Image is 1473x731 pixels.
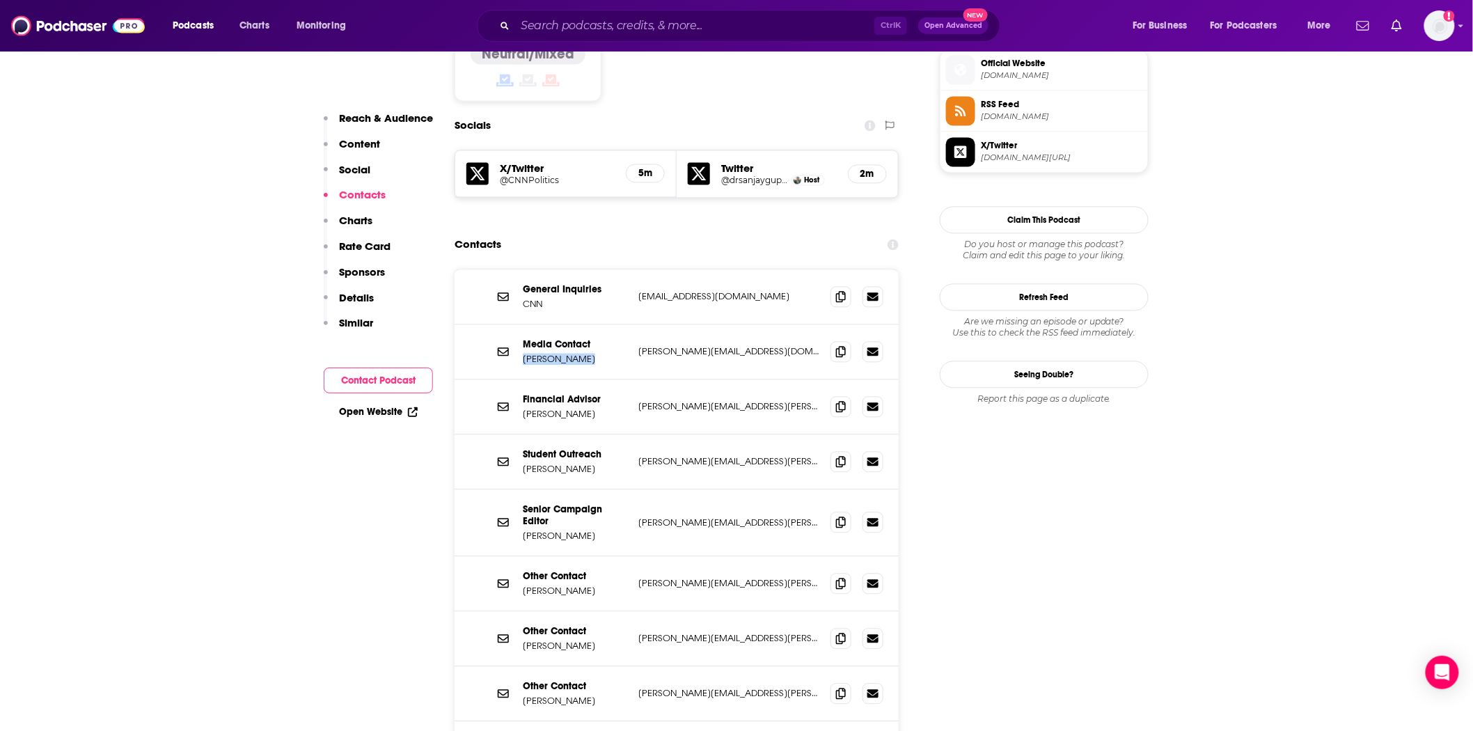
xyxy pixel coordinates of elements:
button: Show profile menu [1424,10,1455,41]
h5: Twitter [721,162,837,175]
a: Official Website[DOMAIN_NAME] [946,55,1142,84]
p: CNN [523,298,627,310]
span: twitter.com/CNNPolitics [981,152,1142,163]
h2: Contacts [455,231,501,258]
a: Seeing Double? [940,361,1149,388]
span: More [1307,16,1331,36]
button: Reach & Audience [324,111,433,137]
div: Are we missing an episode or update? Use this to check the RSS feed immediately. [940,316,1149,338]
img: User Profile [1424,10,1455,41]
span: Podcasts [173,16,214,36]
span: X/Twitter [981,139,1142,152]
a: @CNNPolitics [500,175,615,185]
div: Open Intercom Messenger [1426,656,1459,689]
div: Search podcasts, credits, & more... [490,10,1014,42]
p: Student Outreach [523,448,627,460]
span: cnn.com [981,70,1142,81]
p: Sponsors [339,265,385,278]
span: Monitoring [297,16,346,36]
span: feeds.megaphone.fm [981,111,1142,122]
button: Refresh Feed [940,283,1149,311]
p: [PERSON_NAME] [523,695,627,707]
span: For Business [1133,16,1188,36]
p: [PERSON_NAME] [523,408,627,420]
input: Search podcasts, credits, & more... [515,15,874,37]
p: Content [339,137,380,150]
button: Details [324,291,374,317]
button: Social [324,163,370,189]
span: Logged in as WE_Broadcast [1424,10,1455,41]
img: Dr. Sanjay Gupta [794,176,801,184]
h5: 5m [638,167,653,179]
a: Charts [230,15,278,37]
button: open menu [1123,15,1205,37]
span: Ctrl K [874,17,907,35]
p: [PERSON_NAME][EMAIL_ADDRESS][DOMAIN_NAME] [638,345,819,357]
h4: Neutral/Mixed [482,45,574,63]
p: [PERSON_NAME][EMAIL_ADDRESS][PERSON_NAME][DOMAIN_NAME] [638,517,819,528]
p: Rate Card [339,239,391,253]
span: Do you host or manage this podcast? [940,239,1149,250]
div: Report this page as a duplicate. [940,393,1149,404]
h5: X/Twitter [500,162,615,175]
button: open menu [287,15,364,37]
button: Rate Card [324,239,391,265]
p: [PERSON_NAME] [523,640,627,652]
button: Content [324,137,380,163]
p: [PERSON_NAME] [523,530,627,542]
span: Official Website [981,57,1142,70]
p: Other Contact [523,570,627,582]
button: Contacts [324,188,386,214]
button: open menu [1202,15,1298,37]
p: Senior Campaign Editor [523,503,627,527]
p: Contacts [339,188,386,201]
p: Media Contact [523,338,627,350]
p: [PERSON_NAME][EMAIL_ADDRESS][PERSON_NAME][DOMAIN_NAME] [638,632,819,644]
button: Charts [324,214,372,239]
span: New [963,8,988,22]
p: Reach & Audience [339,111,433,125]
p: [PERSON_NAME][EMAIL_ADDRESS][PERSON_NAME][DOMAIN_NAME] [638,455,819,467]
img: Podchaser - Follow, Share and Rate Podcasts [11,13,145,39]
svg: Add a profile image [1444,10,1455,22]
button: Similar [324,316,373,342]
button: Open AdvancedNew [918,17,988,34]
p: Financial Advisor [523,393,627,405]
p: [EMAIL_ADDRESS][DOMAIN_NAME] [638,290,819,302]
p: Details [339,291,374,304]
h2: Socials [455,112,491,139]
span: RSS Feed [981,98,1142,111]
a: X/Twitter[DOMAIN_NAME][URL] [946,137,1142,166]
div: Claim and edit this page to your liking. [940,239,1149,261]
a: Open Website [339,406,418,418]
button: Sponsors [324,265,385,291]
p: Similar [339,316,373,329]
p: Other Contact [523,680,627,692]
a: Show notifications dropdown [1386,14,1408,38]
button: open menu [1298,15,1348,37]
a: Show notifications dropdown [1351,14,1375,38]
p: [PERSON_NAME] [523,353,627,365]
p: Social [339,163,370,176]
p: [PERSON_NAME][EMAIL_ADDRESS][PERSON_NAME][DOMAIN_NAME] [638,687,819,699]
span: Host [804,175,819,184]
span: For Podcasters [1211,16,1277,36]
span: Charts [239,16,269,36]
h5: 2m [860,168,875,180]
button: Contact Podcast [324,368,433,393]
p: [PERSON_NAME] [523,463,627,475]
button: open menu [163,15,232,37]
p: [PERSON_NAME][EMAIL_ADDRESS][PERSON_NAME][DOMAIN_NAME] [638,400,819,412]
button: Claim This Podcast [940,206,1149,233]
a: @drsanjaygupta [721,175,788,185]
p: Other Contact [523,625,627,637]
p: [PERSON_NAME] [523,585,627,597]
a: RSS Feed[DOMAIN_NAME] [946,96,1142,125]
span: Open Advanced [924,22,982,29]
p: Charts [339,214,372,227]
p: General Inquiries [523,283,627,295]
